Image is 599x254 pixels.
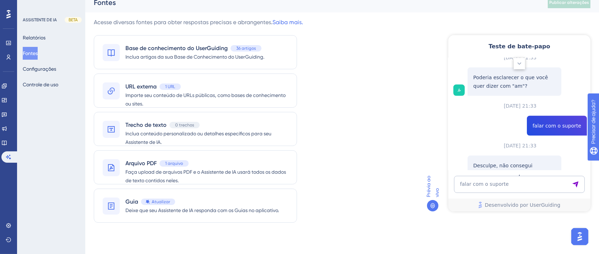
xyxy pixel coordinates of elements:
[17,3,61,9] font: Precisar de ajuda?
[23,82,58,87] font: Controle de uso
[23,78,58,91] button: Controle de uso
[165,161,183,166] font: 1 arquivo
[69,17,78,22] font: BETA
[125,160,157,167] font: Arquivo PDF
[23,35,45,40] font: Relatórios
[272,19,303,26] a: Saiba mais.
[23,17,57,22] font: ASSISTENTE DE IA
[125,207,279,213] font: Deixe que seu Assistente de IA responda com os Guias no aplicativo.
[23,63,56,75] button: Configurações
[236,46,256,51] font: 36 artigos
[125,131,271,145] font: Inclua conteúdo personalizado ou detalhes específicos para seu Assistente de IA.
[23,31,45,44] button: Relatórios
[23,50,38,56] font: Fontes
[125,54,264,60] font: Inclua artigos da sua Base de Conhecimento do UserGuiding.
[125,169,286,183] font: Faça upload de arquivos PDF e o Assistente de IA usará todos os dados de texto contidos neles.
[569,226,590,247] iframe: Iniciador do Assistente de IA do UserGuiding
[175,123,194,128] font: 0 trechos
[152,199,170,204] font: Atualizar
[125,121,167,128] font: Trecho de texto
[125,198,138,205] font: Guia
[23,47,38,60] button: Fontes
[125,92,286,107] font: Importe seu conteúdo de URLs públicas, como bases de conhecimento ou sites.
[165,84,175,89] font: 1 URL
[448,35,590,211] iframe: Assistente de IA UserGuiding
[23,66,56,72] font: Configurações
[125,45,228,52] font: Base de conhecimento do UserGuiding
[94,19,272,26] font: Acesse diversas fontes para obter respostas precisas e abrangentes.
[426,176,440,197] font: Prévia ao vivo
[125,83,157,90] font: URL externa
